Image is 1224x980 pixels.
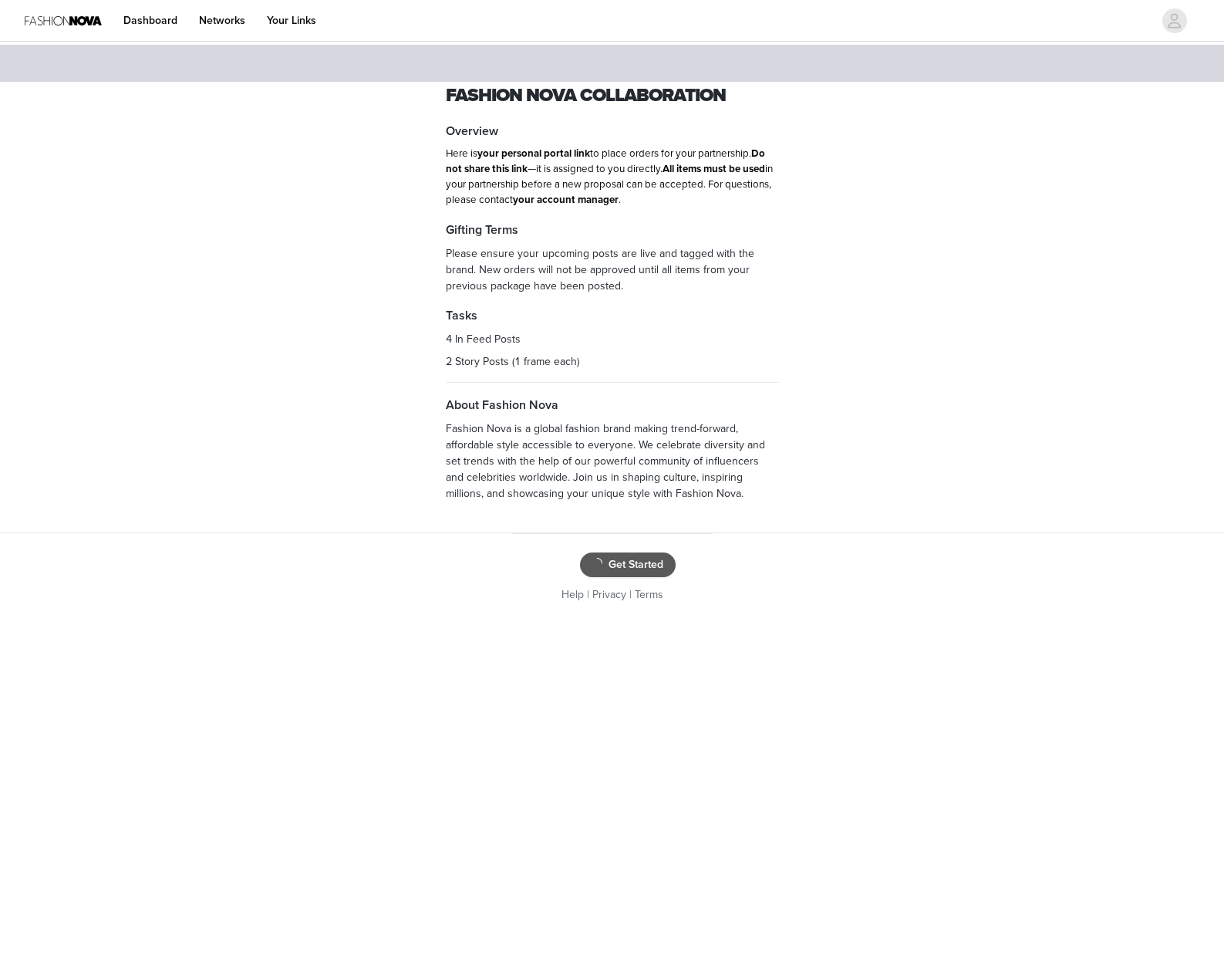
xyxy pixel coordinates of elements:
span: 4 In Feed Posts [446,333,521,346]
a: Privacy [592,588,626,601]
strong: All items must be used [663,163,765,175]
h4: Gifting Terms [446,221,779,239]
a: Help [561,588,584,601]
h4: About Fashion Nova [446,396,779,414]
span: 2 Story Posts (1 frame each) [446,355,579,368]
a: Dashboard [114,3,187,38]
a: Networks [190,3,255,38]
a: Your Links [258,3,325,38]
strong: your account manager [513,194,619,206]
span: Here is to place orders for your partnership. —it is assigned to you directly. in your partnershi... [446,147,773,206]
div: avatar [1167,8,1182,33]
img: Fashion Nova Logo [25,3,102,38]
span: | [587,588,589,601]
strong: Do not share this link [446,147,765,175]
h4: Tasks [446,306,779,325]
p: Please ensure your upcoming posts are live and tagged with the brand. New orders will not be appr... [446,245,779,294]
strong: your personal portal link [477,147,590,160]
h1: Fashion Nova Collaboration [446,82,779,110]
span: | [629,588,632,601]
p: Fashion Nova is a global fashion brand making trend-forward, affordable style accessible to every... [446,421,779,502]
h4: Overview [446,122,779,140]
a: Terms [635,588,663,601]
